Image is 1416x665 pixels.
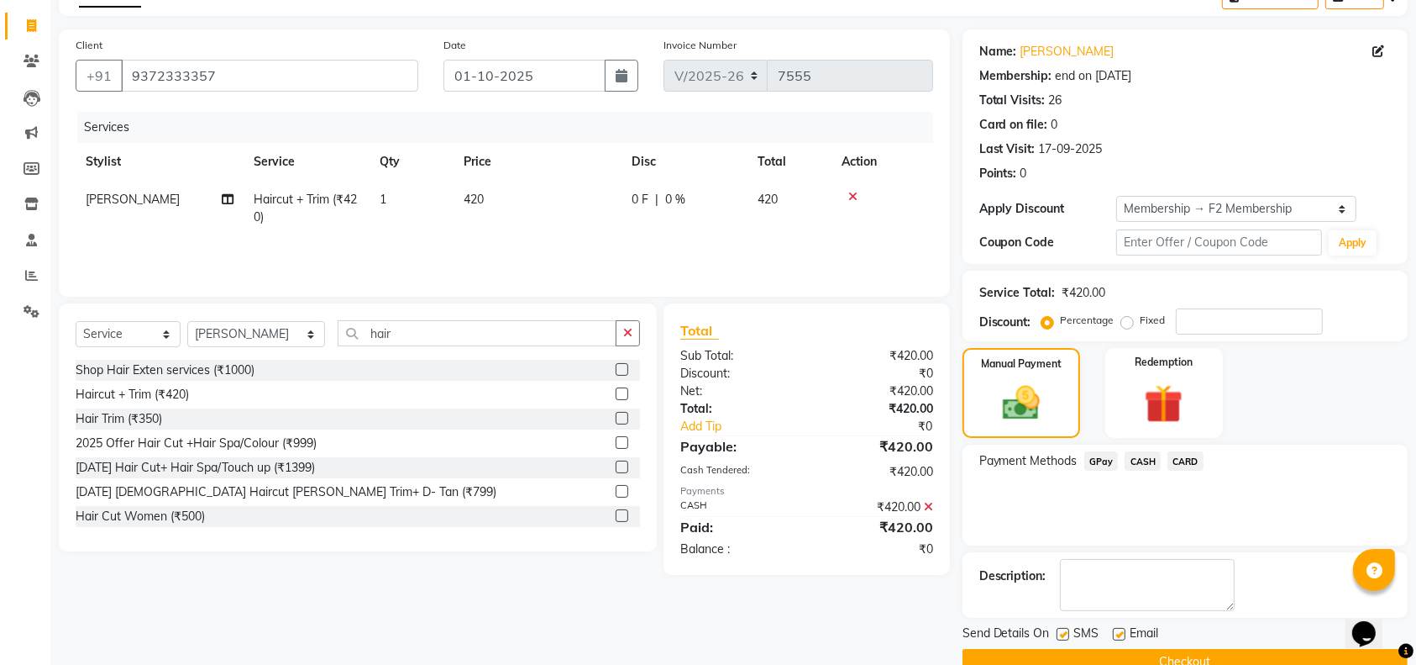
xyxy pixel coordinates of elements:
span: [PERSON_NAME] [86,192,180,207]
div: Points: [979,165,1017,182]
div: ₹420.00 [806,347,945,365]
div: Sub Total: [668,347,806,365]
div: ₹0 [806,365,945,383]
span: 0 % [665,191,685,208]
span: 1 [380,192,386,207]
div: Last Visit: [979,140,1036,158]
span: Send Details On [962,625,1050,646]
div: Balance : [668,541,806,558]
iframe: chat widget [1345,598,1399,648]
div: Hair Cut Women (₹500) [76,508,205,525]
span: Payment Methods [979,452,1078,470]
div: 0 [1020,165,1027,182]
div: Total Visits: [979,92,1046,109]
div: Shop Hair Exten services (₹1000) [76,362,254,379]
span: CARD [1167,451,1204,471]
label: Percentage [1061,313,1114,328]
div: Discount: [979,314,1031,331]
span: | [655,191,658,208]
div: Payable: [668,436,806,457]
th: Disc [621,143,747,181]
label: Invoice Number [663,38,737,53]
div: Total: [668,400,806,418]
span: Total [680,322,719,340]
div: Net: [668,383,806,400]
button: Apply [1329,230,1377,256]
input: Search or Scan [338,320,616,346]
button: +91 [76,60,123,92]
label: Redemption [1135,355,1193,370]
div: ₹420.00 [806,383,945,400]
div: Discount: [668,365,806,383]
div: ₹420.00 [806,436,945,457]
span: GPay [1084,451,1119,471]
span: 0 F [632,191,648,208]
label: Date [443,38,466,53]
th: Total [747,143,831,181]
div: Membership: [979,67,1052,85]
div: Cash Tendered: [668,463,806,481]
span: 420 [758,192,778,207]
label: Client [76,38,102,53]
div: Name: [979,43,1017,61]
div: Apply Discount [979,200,1116,218]
div: ₹420.00 [806,400,945,418]
div: Service Total: [979,284,1056,302]
div: CASH [668,499,806,516]
a: Add Tip [668,418,830,435]
th: Stylist [76,143,244,181]
div: 2025 Offer Hair Cut +Hair Spa/Colour (₹999) [76,435,317,452]
img: _cash.svg [991,382,1052,425]
div: ₹420.00 [806,463,945,481]
span: Email [1130,625,1159,646]
span: SMS [1074,625,1099,646]
label: Manual Payment [981,356,1062,372]
div: 17-09-2025 [1039,140,1103,158]
div: end on [DATE] [1056,67,1132,85]
a: [PERSON_NAME] [1020,43,1114,61]
th: Price [454,143,621,181]
img: _gift.svg [1132,380,1195,428]
label: Fixed [1141,313,1166,328]
input: Enter Offer / Coupon Code [1116,230,1322,256]
th: Qty [370,143,454,181]
div: Hair Trim (₹350) [76,410,162,428]
div: Payments [680,484,933,499]
div: ₹420.00 [806,517,945,537]
span: 420 [464,192,484,207]
div: Coupon Code [979,234,1116,251]
input: Search by Name/Mobile/Email/Code [121,60,418,92]
div: Paid: [668,517,806,537]
span: CASH [1125,451,1161,471]
div: 0 [1052,116,1058,134]
div: ₹0 [830,418,946,435]
th: Service [244,143,370,181]
div: [DATE] Hair Cut+ Hair Spa/Touch up (₹1399) [76,459,315,477]
div: Description: [979,567,1046,585]
th: Action [831,143,933,181]
div: ₹0 [806,541,945,558]
div: 26 [1049,92,1062,109]
div: [DATE] [DEMOGRAPHIC_DATA] Haircut [PERSON_NAME] Trim+ D- Tan (₹799) [76,483,496,501]
div: Haircut + Trim (₹420) [76,386,189,404]
div: ₹420.00 [1062,284,1106,302]
div: ₹420.00 [806,499,945,516]
div: Card on file: [979,116,1048,134]
div: Services [77,112,946,143]
span: Haircut + Trim (₹420) [254,192,357,224]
